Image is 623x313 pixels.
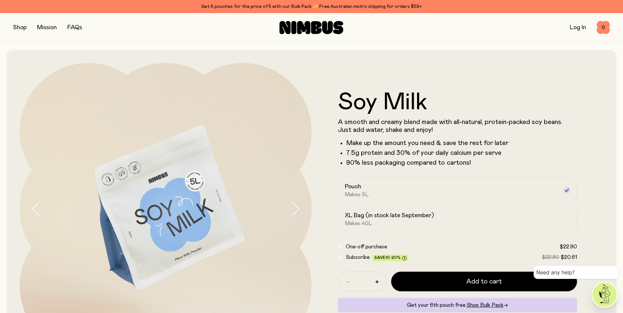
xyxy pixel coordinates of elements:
span: Subscribe [346,255,370,260]
a: Log In [570,25,586,31]
h2: Pouch [345,183,361,191]
span: Add to cart [466,277,502,286]
div: Need any help? [534,266,618,279]
span: $22.90 [560,244,577,249]
h2: XL Bag (in stock late September) [345,212,434,219]
li: 7.5g protein and 30% of your daily calcium per serve [346,149,577,157]
span: $20.61 [561,255,577,260]
p: A smooth and creamy blend made with all-natural, protein-packed soy beans. Just add water, shake ... [338,118,577,134]
div: Get 6 pouches for the price of 5 with our Bulk Pack ✨ Free Australian metro shipping for orders $59+ [13,3,610,10]
a: FAQs [67,25,82,31]
button: 0 [597,21,610,34]
span: $22.90 [542,255,559,260]
p: 90% less packaging compared to cartons! [346,159,577,167]
h1: Soy Milk [338,91,577,114]
div: Get your 6th pouch free. [338,298,577,312]
span: Save [374,256,407,261]
img: agent [592,282,617,307]
a: Shop Bulk Pack→ [467,303,508,308]
button: Add to cart [391,272,577,291]
li: Make up the amount you need & save the rest for later [346,139,577,147]
span: Shop Bulk Pack [467,303,503,308]
span: 10-20% [385,256,401,260]
span: One-off purchase [346,244,387,249]
span: Makes 40L [345,220,372,227]
span: Makes 5L [345,191,369,198]
a: Mission [37,25,57,31]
